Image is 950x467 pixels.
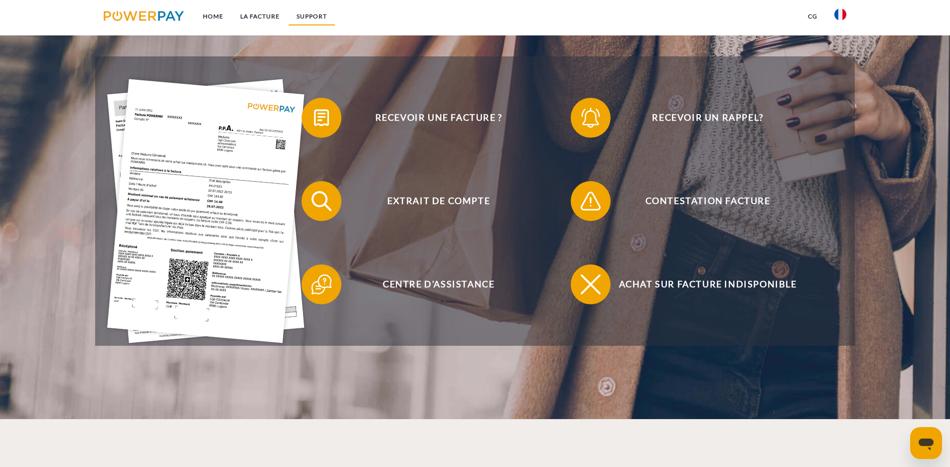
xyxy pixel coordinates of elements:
[571,264,830,304] button: Achat sur facture indisponible
[107,79,305,343] img: single_invoice_powerpay_fr.jpg
[302,181,561,221] button: Extrait de compte
[586,264,830,304] span: Achat sur facture indisponible
[302,98,561,138] button: Recevoir une facture ?
[578,189,603,214] img: qb_warning.svg
[578,105,603,130] img: qb_bell.svg
[317,98,561,138] span: Recevoir une facture ?
[104,11,184,21] img: logo-powerpay.svg
[309,189,334,214] img: qb_search.svg
[309,272,334,297] img: qb_help.svg
[309,105,334,130] img: qb_bill.svg
[571,181,830,221] button: Contestation Facture
[302,264,561,304] button: Centre d'assistance
[317,264,561,304] span: Centre d'assistance
[194,7,232,25] a: Home
[288,7,335,25] a: Support
[317,181,561,221] span: Extrait de compte
[799,7,826,25] a: CG
[571,98,830,138] button: Recevoir un rappel?
[232,7,288,25] a: LA FACTURE
[578,272,603,297] img: qb_close.svg
[910,427,942,459] iframe: Bouton de lancement de la fenêtre de messagerie
[586,181,830,221] span: Contestation Facture
[586,98,830,138] span: Recevoir un rappel?
[834,8,846,20] img: fr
